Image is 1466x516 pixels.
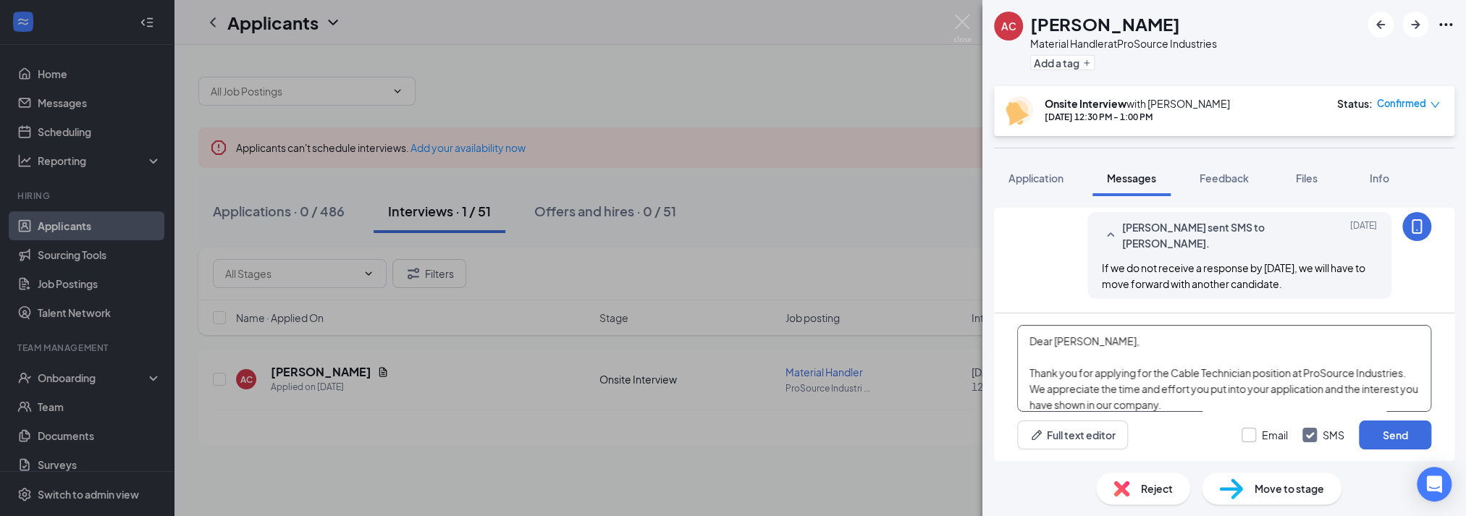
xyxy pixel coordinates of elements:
button: ArrowLeftNew [1368,12,1394,38]
span: down [1430,100,1440,110]
span: Application [1008,172,1063,185]
span: Messages [1107,172,1156,185]
svg: SmallChevronUp [1102,227,1119,244]
svg: Ellipses [1437,16,1454,33]
svg: ArrowRight [1407,16,1424,33]
span: [PERSON_NAME] sent SMS to [PERSON_NAME]. [1122,219,1312,251]
div: Open Intercom Messenger [1417,467,1452,502]
textarea: Dear [PERSON_NAME], Thank you for applying for the Cable Technician position at ProSource Industr... [1017,325,1431,412]
span: Info [1370,172,1389,185]
span: If we do not receive a response by [DATE], we will have to move forward with another candidate. [1102,261,1365,290]
span: Reject [1141,481,1173,496]
button: Send [1359,420,1431,449]
div: Material Handler at ProSource Industries [1030,36,1217,51]
button: ArrowRight [1402,12,1428,38]
span: Feedback [1200,172,1249,185]
button: Full text editorPen [1017,420,1128,449]
h1: [PERSON_NAME] [1030,12,1180,36]
svg: ArrowLeftNew [1372,16,1389,33]
span: Confirmed [1377,96,1426,111]
svg: MobileSms [1408,218,1425,235]
span: [DATE] [1350,219,1377,251]
svg: Plus [1082,59,1091,67]
span: Move to stage [1255,481,1324,496]
button: PlusAdd a tag [1030,55,1095,70]
div: Status : [1337,96,1373,111]
div: with [PERSON_NAME] [1045,96,1230,111]
div: AC [1001,19,1016,33]
svg: Pen [1029,428,1044,442]
b: Onsite Interview [1045,97,1126,110]
span: Files [1296,172,1318,185]
div: [DATE] 12:30 PM - 1:00 PM [1045,111,1230,123]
